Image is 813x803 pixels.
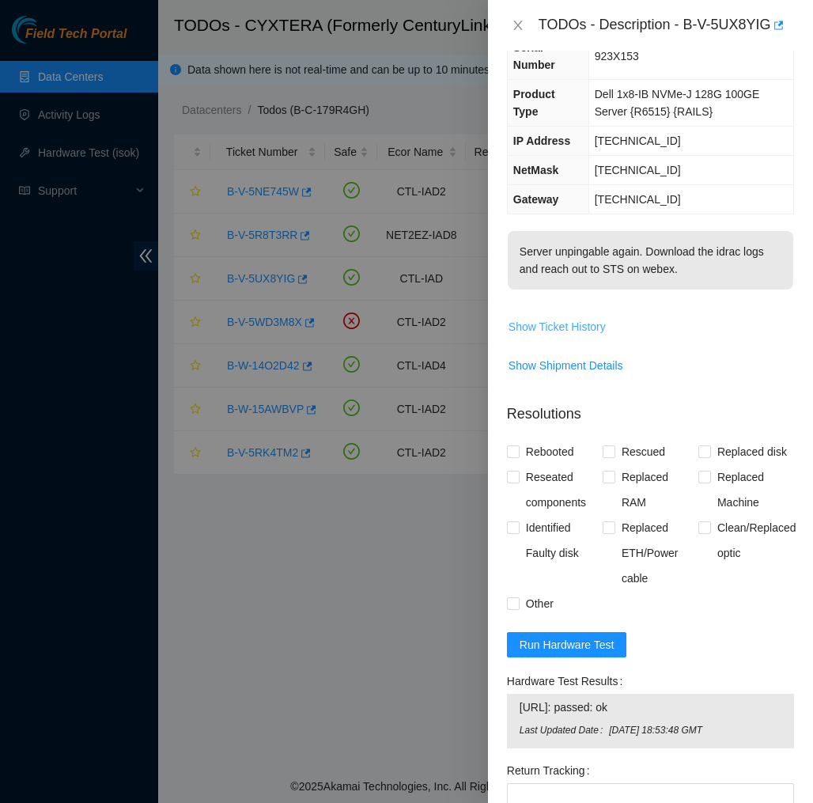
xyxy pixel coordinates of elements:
button: Show Shipment Details [508,353,624,378]
span: Clean/Replaced optic [711,515,803,566]
span: NetMask [513,164,559,176]
button: Run Hardware Test [507,632,627,657]
span: [TECHNICAL_ID] [595,164,681,176]
span: close [512,19,524,32]
span: Replaced ETH/Power cable [615,515,698,591]
span: [TECHNICAL_ID] [595,134,681,147]
label: Return Tracking [507,758,596,783]
span: [TECHNICAL_ID] [595,193,681,206]
span: Rebooted [520,439,580,464]
span: Product Type [513,88,555,118]
span: Reseated components [520,464,603,515]
span: Show Ticket History [509,318,606,335]
button: Show Ticket History [508,314,607,339]
span: Replaced RAM [615,464,698,515]
span: Last Updated Date [520,723,609,738]
p: Server unpingable again. Download the idrac logs and reach out to STS on webex. [508,231,793,290]
span: Show Shipment Details [509,357,623,374]
span: Replaced Machine [711,464,794,515]
div: TODOs - Description - B-V-5UX8YIG [539,13,794,38]
button: Close [507,18,529,33]
span: [DATE] 18:53:48 GMT [609,723,781,738]
span: Dell 1x8-IB NVMe-J 128G 100GE Server {R6515} {RAILS} [595,88,760,118]
span: IP Address [513,134,570,147]
span: 923X153 [595,50,639,62]
span: [URL]: passed: ok [520,699,781,716]
span: Identified Faulty disk [520,515,603,566]
label: Hardware Test Results [507,669,629,694]
span: Run Hardware Test [520,636,614,653]
span: Other [520,591,560,616]
span: Gateway [513,193,559,206]
span: Rescued [615,439,671,464]
p: Resolutions [507,391,794,425]
span: Replaced disk [711,439,793,464]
